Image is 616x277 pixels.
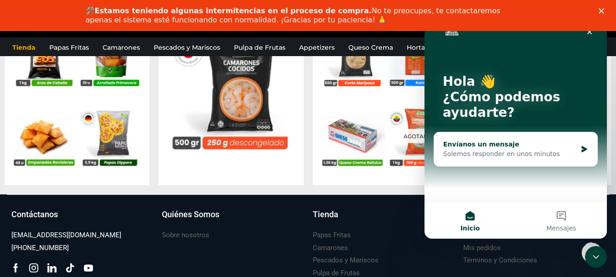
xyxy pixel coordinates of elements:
[162,229,209,241] a: Sobre nosotros
[463,254,537,267] a: Términos y Condiciones
[45,39,93,56] a: Papas Fritas
[313,242,348,254] a: Camarones
[463,242,501,254] a: Mis pedidos
[11,209,153,230] a: Contáctanos
[463,243,501,253] h3: Mis pedidos
[313,243,348,253] h3: Camarones
[8,39,40,56] a: Tienda
[98,39,145,56] a: Camarones
[162,209,303,230] a: Quiénes Somos
[313,230,351,240] h3: Papas Fritas
[344,39,398,56] a: Queso Crema
[11,209,58,220] h3: Contáctanos
[313,254,378,267] a: Pescados y Mariscos
[402,39,443,56] a: Hortalizas
[313,256,378,265] h3: Pescados y Mariscos
[599,8,608,14] div: Cerrar
[86,6,516,25] div: 🛠️ No te preocupes, te contactaremos apenas el sistema esté funcionando con normalidad. ¡Gracias ...
[11,229,121,241] a: [EMAIL_ADDRESS][DOMAIN_NAME]
[313,209,454,230] a: Tienda
[11,243,69,253] h3: [PHONE_NUMBER]
[397,129,439,143] p: Agotado
[229,39,290,56] a: Pulpa de Frutas
[149,39,225,56] a: Pescados y Mariscos
[162,209,219,220] h3: Quiénes Somos
[313,229,351,241] a: Papas Fritas
[95,6,372,15] b: Estamos teniendo algunas intermitencias en el proceso de compra.
[11,230,121,240] h3: [EMAIL_ADDRESS][DOMAIN_NAME]
[424,9,607,239] iframe: Intercom live chat
[313,209,338,220] h3: Tienda
[162,230,209,240] h3: Sobre nosotros
[11,242,69,254] a: [PHONE_NUMBER]
[463,256,537,265] h3: Términos y Condiciones
[585,246,607,268] iframe: Intercom live chat
[295,39,339,56] a: Appetizers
